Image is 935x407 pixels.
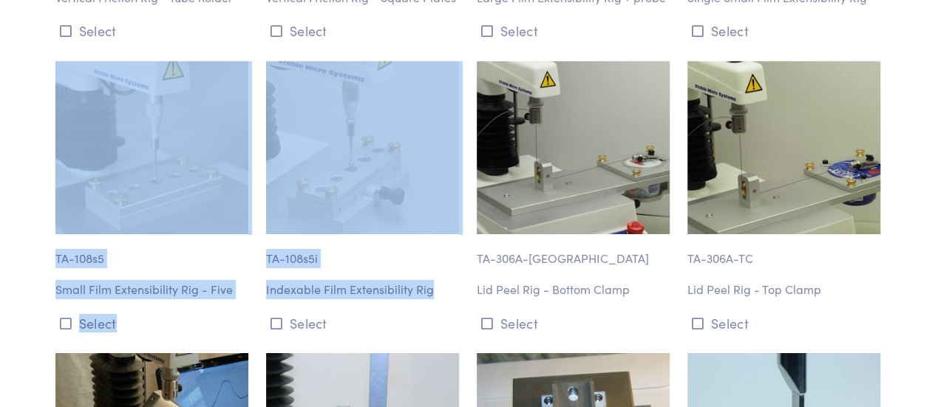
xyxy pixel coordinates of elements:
button: Select [687,311,880,335]
p: Lid Peel Rig - Top Clamp [687,280,880,299]
p: Small Film Extensibility Rig - Five [55,280,248,299]
button: Select [55,18,248,43]
img: ta-108s-5i.jpg [266,61,459,235]
p: TA-306A-TC [687,234,880,268]
p: Lid Peel Rig - Bottom Clamp [477,280,670,299]
p: TA-306A-[GEOGRAPHIC_DATA] [477,234,670,268]
p: TA-108s5 [55,234,248,268]
button: Select [477,18,670,43]
img: ta-306a-tc.jpg [477,61,670,235]
p: TA-108s5i [266,234,459,268]
img: ta-306a-bc.jpg [687,61,880,235]
button: Select [266,18,459,43]
button: Select [477,311,670,335]
img: ta-108s5_film-extensibility-rig_2.jpg [55,61,248,235]
button: Select [687,18,880,43]
button: Select [266,311,459,335]
button: Select [55,311,248,335]
p: Indexable Film Extensibility Rig [266,280,459,299]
